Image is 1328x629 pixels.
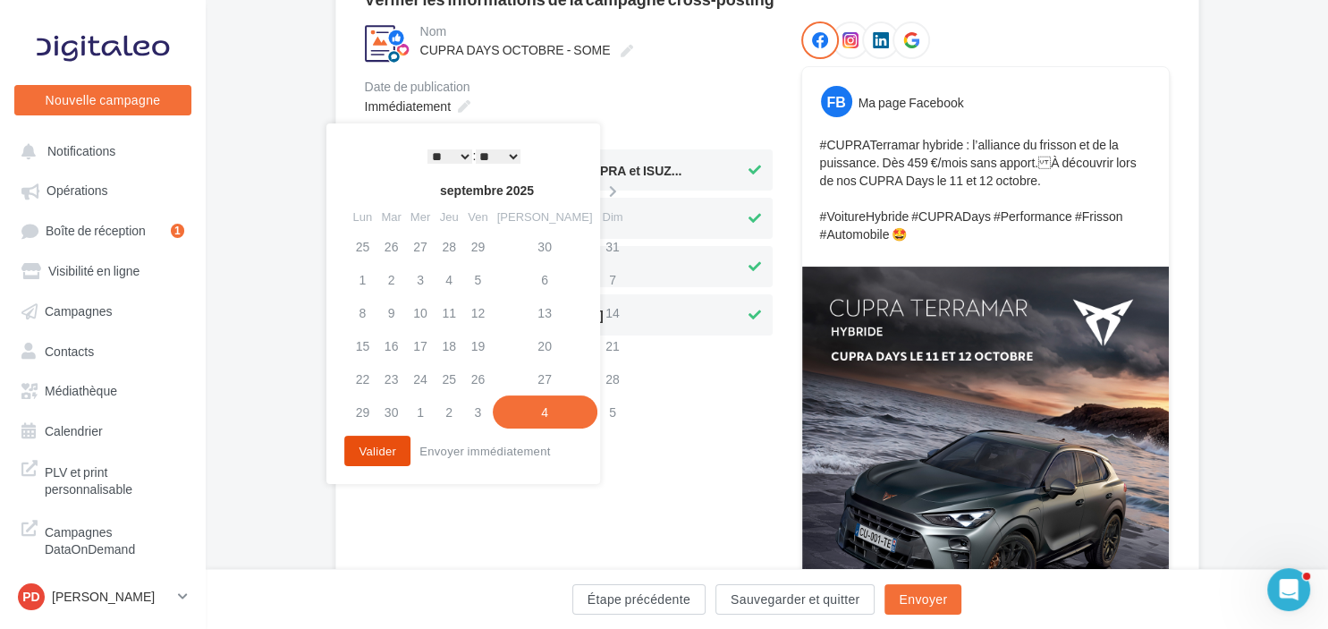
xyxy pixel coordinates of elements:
span: CUPRA DAYS OCTOBRE - SOME [420,42,611,57]
td: 9 [376,296,405,329]
td: 28 [597,362,629,395]
td: 7 [597,263,629,296]
span: PD [22,588,39,606]
td: 3 [406,263,435,296]
td: 21 [597,329,629,362]
td: 11 [435,296,463,329]
div: Date de publication [365,81,773,93]
td: 4 [493,395,597,429]
div: 1 [171,224,184,238]
a: Opérations [11,174,195,206]
td: 3 [463,395,492,429]
th: Lun [348,204,376,230]
a: Campagnes [11,293,195,326]
td: 29 [348,395,376,429]
td: 26 [463,362,492,395]
td: 19 [463,329,492,362]
td: 25 [435,362,463,395]
a: PLV et print personnalisable [11,453,195,506]
span: Immédiatement [365,98,451,114]
div: Nom [420,25,769,38]
td: 2 [435,395,463,429]
iframe: Intercom live chat [1267,568,1310,611]
a: Campagnes DataOnDemand [11,513,195,565]
td: 5 [597,395,629,429]
span: Calendrier [45,422,103,438]
td: 6 [493,263,597,296]
th: septembre 2025 [376,177,596,204]
td: 12 [463,296,492,329]
span: PLV et print personnalisable [45,460,184,498]
button: Valider [344,436,410,466]
th: Dim [597,204,629,230]
span: Campagnes [45,303,113,319]
td: 14 [597,296,629,329]
div: : [384,142,564,169]
td: 31 [597,230,629,263]
th: Mer [406,204,435,230]
span: Opérations [47,183,107,199]
span: Médiathèque [45,383,117,398]
a: Boîte de réception1 [11,214,195,247]
button: Envoyer [884,584,961,615]
div: FB [821,86,852,117]
button: Étape précédente [572,584,706,615]
a: Calendrier [11,413,195,446]
button: Envoyer immédiatement [412,440,557,462]
td: 2 [376,263,405,296]
td: 4 [435,263,463,296]
th: Mar [376,204,405,230]
span: Visibilité en ligne [48,263,140,278]
td: 10 [406,296,435,329]
a: PD [PERSON_NAME] [14,580,191,614]
p: #CUPRATerramar hybride : l’alliance du frisson et de la puissance. Dès 459 €/mois sans apport. À ... [820,136,1151,243]
td: 20 [493,329,597,362]
th: Ven [463,204,492,230]
span: Boîte de réception [46,223,146,238]
td: 29 [463,230,492,263]
td: 15 [348,329,376,362]
a: Visibilité en ligne [11,254,195,286]
th: Jeu [435,204,463,230]
a: Médiathèque [11,373,195,405]
td: 22 [348,362,376,395]
td: 18 [435,329,463,362]
td: 13 [493,296,597,329]
button: Sauvegarder et quitter [715,584,875,615]
button: Nouvelle campagne [14,85,191,115]
td: 1 [348,263,376,296]
td: 28 [435,230,463,263]
td: 25 [348,230,376,263]
td: 30 [493,230,597,263]
td: 27 [406,230,435,263]
td: 17 [406,329,435,362]
td: 8 [348,296,376,329]
td: 5 [463,263,492,296]
th: [PERSON_NAME] [493,204,597,230]
td: 26 [376,230,405,263]
button: Notifications [11,134,188,166]
td: 30 [376,395,405,429]
div: Ma page Facebook [859,94,964,112]
td: 23 [376,362,405,395]
span: Campagnes DataOnDemand [45,520,184,558]
td: 24 [406,362,435,395]
td: 1 [406,395,435,429]
span: Contacts [45,343,94,358]
td: 27 [493,362,597,395]
p: [PERSON_NAME] [52,588,171,606]
a: Contacts [11,334,195,366]
td: 16 [376,329,405,362]
span: Notifications [47,143,115,158]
